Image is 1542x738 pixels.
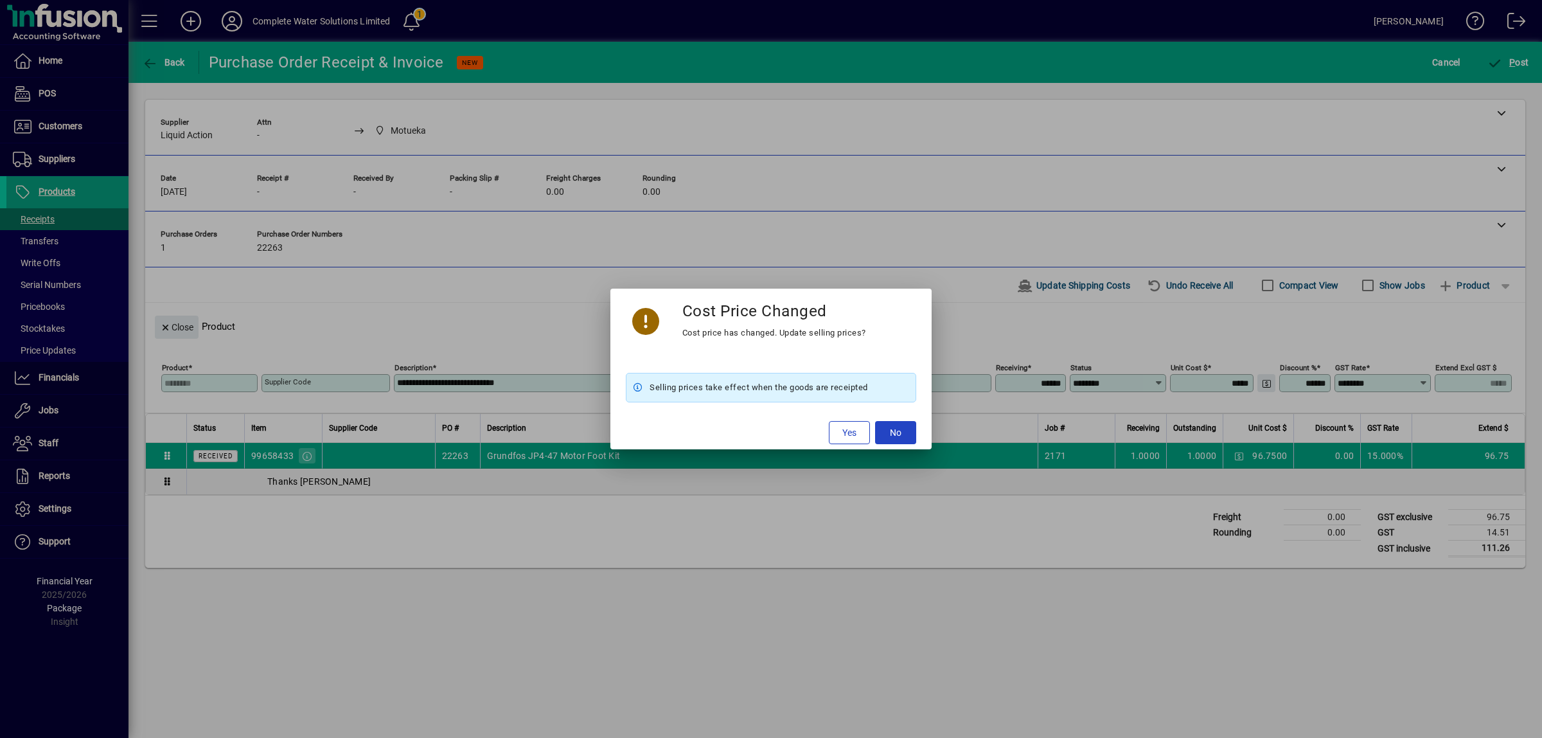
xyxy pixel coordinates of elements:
[682,301,827,320] h3: Cost Price Changed
[682,325,866,341] div: Cost price has changed. Update selling prices?
[842,426,856,440] span: Yes
[829,421,870,444] button: Yes
[650,380,868,395] span: Selling prices take effect when the goods are receipted
[890,426,901,440] span: No
[875,421,916,444] button: No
